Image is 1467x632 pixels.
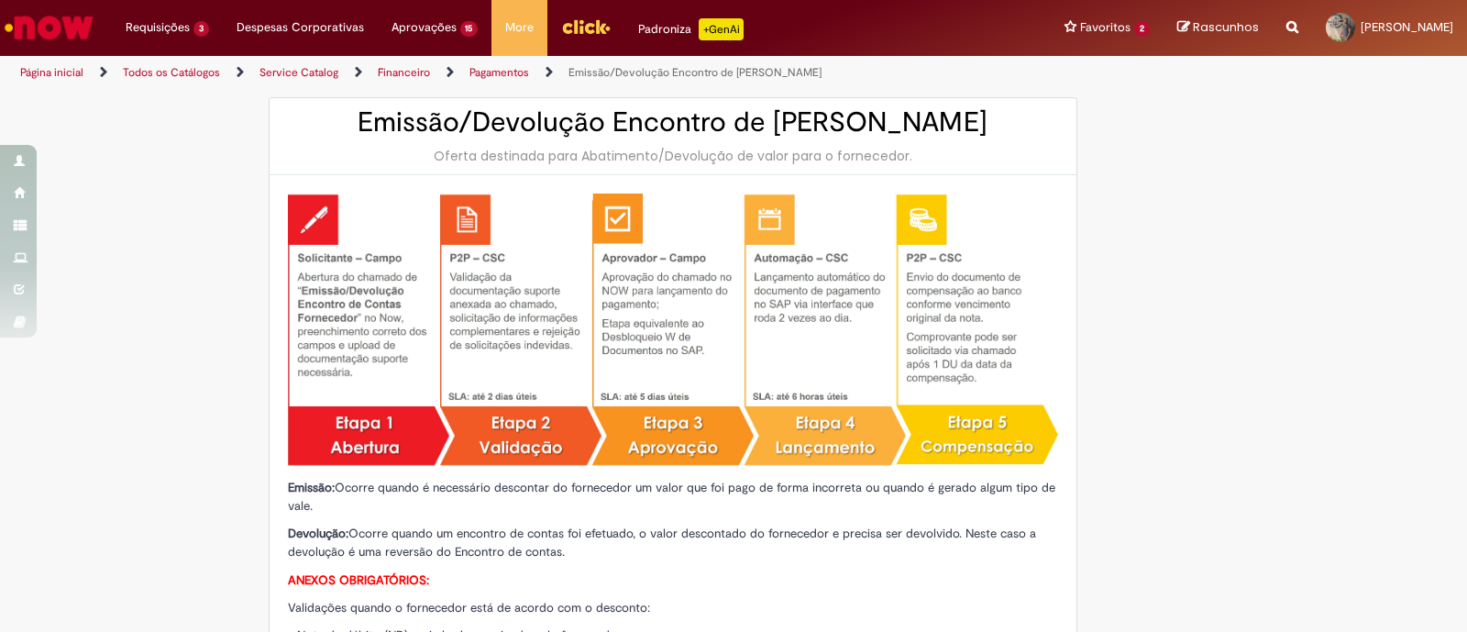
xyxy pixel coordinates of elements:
[469,65,529,80] a: Pagamentos
[288,526,348,541] strong: Devolução:
[1080,18,1131,37] span: Favoritos
[288,107,1058,138] h2: Emissão/Devolução Encontro de [PERSON_NAME]
[126,18,190,37] span: Requisições
[237,18,364,37] span: Despesas Corporativas
[1193,18,1259,36] span: Rascunhos
[378,65,430,80] a: Financeiro
[699,18,744,40] p: +GenAi
[288,600,650,615] span: Validações quando o fornecedor está de acordo com o desconto:
[288,572,429,588] strong: ANEXOS OBRIGATÓRIOS:
[505,18,534,37] span: More
[568,65,822,80] a: Emissão/Devolução Encontro de [PERSON_NAME]
[561,13,611,40] img: click_logo_yellow_360x200.png
[259,65,338,80] a: Service Catalog
[288,480,1055,514] span: Ocorre quando é necessário descontar do fornecedor um valor que foi pago de forma incorreta ou qu...
[1361,19,1453,35] span: [PERSON_NAME]
[20,65,83,80] a: Página inicial
[392,18,457,37] span: Aprovações
[1177,19,1259,37] a: Rascunhos
[460,21,479,37] span: 15
[14,56,965,90] ul: Trilhas de página
[2,9,96,46] img: ServiceNow
[638,18,744,40] div: Padroniza
[123,65,220,80] a: Todos os Catálogos
[1134,21,1150,37] span: 2
[288,526,1036,560] span: Ocorre quando um encontro de contas foi efetuado, o valor descontado do fornecedor e precisa ser ...
[288,480,335,495] strong: Emissão:
[193,21,209,37] span: 3
[288,147,1058,165] div: Oferta destinada para Abatimento/Devolução de valor para o fornecedor.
